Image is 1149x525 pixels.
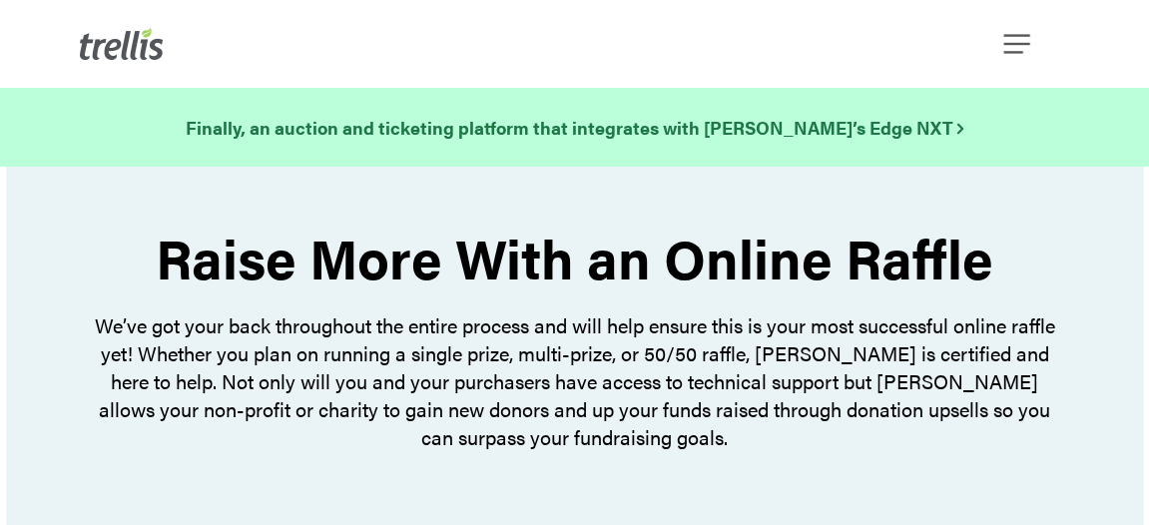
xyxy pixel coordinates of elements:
strong: Finally, an auction and ticketing platform that integrates with [PERSON_NAME]’s Edge NXT [186,115,963,140]
img: Trellis [80,28,164,60]
strong: Raise More With an Online Raffle [156,218,993,295]
a: Finally, an auction and ticketing platform that integrates with [PERSON_NAME]’s Edge NXT [186,114,963,142]
span: We’ve got your back throughout the entire process and will help ensure this is your most successf... [95,310,1055,451]
a: Navigation Menu [1008,34,1030,54]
